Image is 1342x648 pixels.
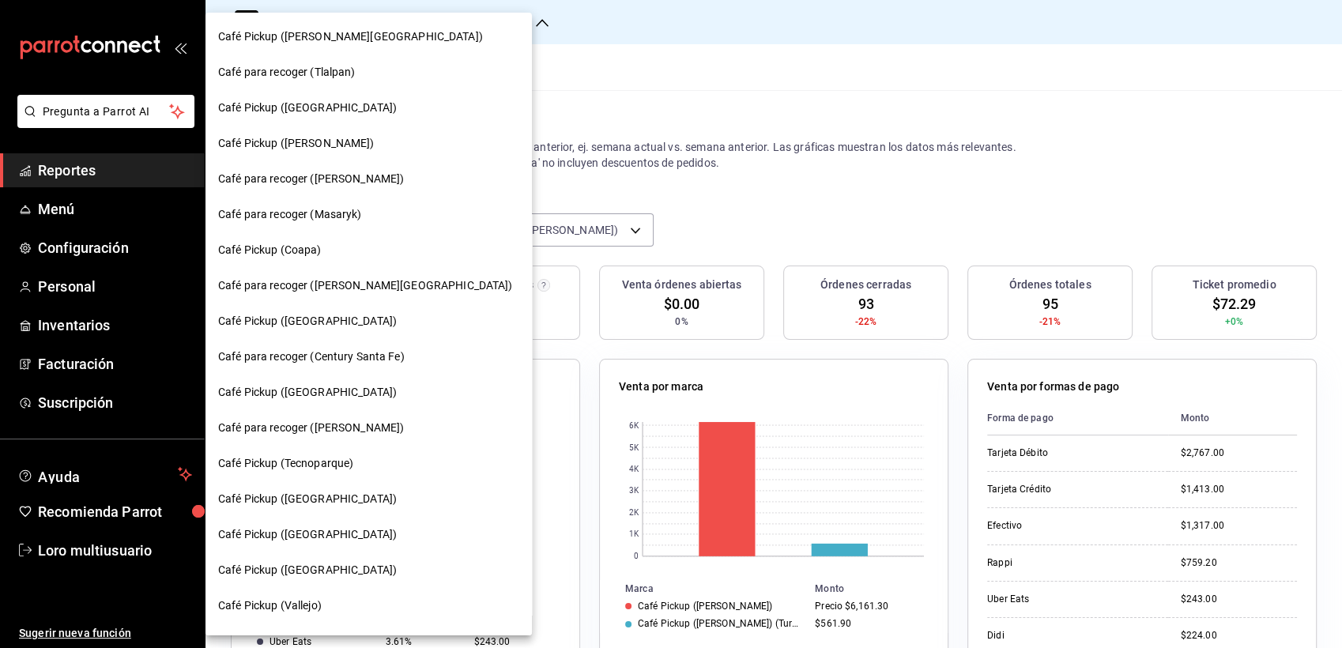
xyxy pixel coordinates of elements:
span: Café Pickup ([PERSON_NAME][GEOGRAPHIC_DATA]) [218,28,483,45]
div: Café Pickup (Vallejo) [205,588,532,624]
div: Café para recoger (Century Santa Fe) [205,339,532,375]
div: Café Pickup (Coapa) [205,232,532,268]
span: Café Pickup ([GEOGRAPHIC_DATA]) [218,562,397,578]
span: Café Pickup ([GEOGRAPHIC_DATA]) [218,526,397,543]
div: Café Pickup ([GEOGRAPHIC_DATA]) [205,481,532,517]
span: Café para recoger (Masaryk) [218,206,362,223]
span: Café Pickup ([GEOGRAPHIC_DATA]) [218,100,397,116]
span: Café Pickup ([GEOGRAPHIC_DATA]) [218,491,397,507]
span: Café para recoger ([PERSON_NAME]) [218,171,404,187]
div: Café para recoger ([PERSON_NAME]) [205,161,532,197]
span: Café Pickup (Coapa) [218,242,322,258]
div: Café Pickup ([GEOGRAPHIC_DATA]) [205,90,532,126]
span: Café Pickup (Tecnoparque) [218,455,353,472]
div: Café para recoger (Masaryk) [205,197,532,232]
div: Café Pickup ([GEOGRAPHIC_DATA]) [205,517,532,552]
span: Café Pickup ([GEOGRAPHIC_DATA]) [218,313,397,330]
div: Café Pickup (Tecnoparque) [205,446,532,481]
div: Café para recoger ([PERSON_NAME][GEOGRAPHIC_DATA]) [205,268,532,303]
span: Café para recoger (Tlalpan) [218,64,356,81]
div: Café Pickup ([GEOGRAPHIC_DATA]) [205,552,532,588]
div: Café para recoger ([PERSON_NAME]) [205,410,532,446]
div: Café Pickup ([PERSON_NAME]) [205,126,532,161]
span: Café para recoger ([PERSON_NAME][GEOGRAPHIC_DATA]) [218,277,513,294]
div: Café Pickup ([GEOGRAPHIC_DATA]) [205,375,532,410]
div: Café Pickup ([PERSON_NAME][GEOGRAPHIC_DATA]) [205,19,532,55]
span: Café Pickup (Vallejo) [218,597,322,614]
span: Café Pickup ([PERSON_NAME]) [218,135,375,152]
div: Café Pickup ([GEOGRAPHIC_DATA]) [205,303,532,339]
span: Café para recoger ([PERSON_NAME]) [218,420,404,436]
span: Café para recoger (Century Santa Fe) [218,348,405,365]
div: Café para recoger (Tlalpan) [205,55,532,90]
span: Café Pickup ([GEOGRAPHIC_DATA]) [218,384,397,401]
